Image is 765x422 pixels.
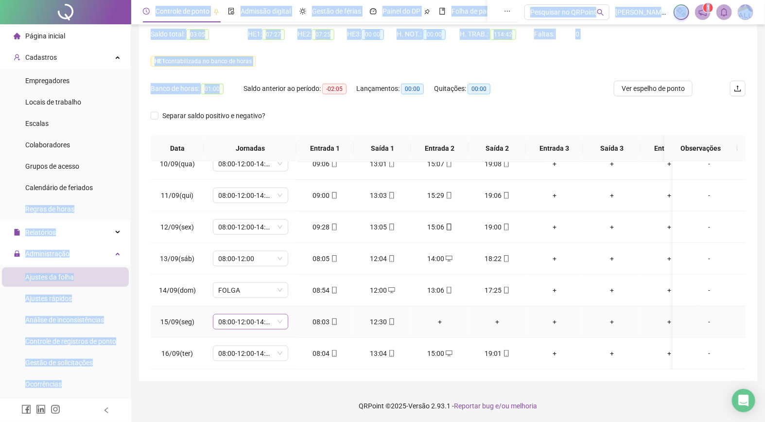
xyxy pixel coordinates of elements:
div: 08:05 [304,253,346,264]
th: Saída 3 [583,135,641,162]
span: mobile [387,160,395,167]
span: bell [720,8,729,17]
span: mobile [330,350,338,357]
span: Controle de ponto [156,7,209,15]
th: Saída 1 [354,135,411,162]
span: 08:00-12:00-14:00-18:00 [219,315,282,329]
span: ellipsis [504,8,511,15]
div: HE 1: [248,29,297,40]
div: + [591,316,633,327]
span: 08:00-12:00-14:00-18:00 [219,346,282,361]
div: 19:00 [476,222,518,232]
div: + [534,316,575,327]
span: Ocorrências [25,380,62,388]
div: 15:29 [419,190,461,201]
div: + [591,285,633,296]
span: 08:00-12:00-14:00-18:00 [219,188,282,203]
span: mobile [330,160,338,167]
span: Administração [25,250,70,258]
div: + [419,316,461,327]
span: pushpin [424,9,430,15]
span: mobile [330,224,338,230]
div: Saldo total: [151,29,248,40]
th: Data [151,135,204,162]
div: - [680,190,738,201]
sup: 1 [703,3,713,13]
span: desktop [445,350,452,357]
div: Lançamentos: [356,83,434,94]
span: 10/09(qua) [160,160,195,168]
span: home [14,33,20,39]
span: Locais de trabalho [25,98,81,106]
span: 114:42 [490,29,516,40]
div: + [648,190,690,201]
span: Ajustes da folha [25,273,74,281]
span: Análise de inconsistências [25,316,104,324]
span: 01:00 [201,84,224,94]
div: 13:03 [362,190,403,201]
div: HE 2: [297,29,347,40]
span: Reportar bug e/ou melhoria [454,402,538,410]
div: - [680,253,738,264]
span: FOLGA [219,283,282,298]
div: + [591,348,633,359]
img: sparkle-icon.fc2bf0ac1784a2077858766a79e2daf3.svg [676,7,687,18]
span: 15/09(seg) [160,318,194,326]
span: mobile [387,192,395,199]
div: + [591,253,633,264]
span: mobile [502,160,510,167]
th: Entrada 3 [526,135,583,162]
div: + [648,253,690,264]
span: Painel do DP [382,7,420,15]
div: 15:07 [419,158,461,169]
div: + [648,158,690,169]
div: H. TRAB.: [460,29,534,40]
div: - [680,222,738,232]
div: + [648,222,690,232]
div: + [591,190,633,201]
span: [PERSON_NAME] - ALLREDE [615,7,668,18]
span: Ver espelho de ponto [622,83,685,94]
div: 19:06 [476,190,518,201]
span: facebook [21,404,31,414]
span: 00:00 [423,29,446,40]
span: mobile [387,318,395,325]
div: - [680,316,738,327]
span: contabilizada no banco de horas [151,56,256,67]
div: + [648,316,690,327]
span: 08:00-12:00 [219,251,282,266]
th: Entrada 4 [641,135,698,162]
span: instagram [51,404,60,414]
span: mobile [330,255,338,262]
div: + [534,190,575,201]
span: mobile [502,255,510,262]
div: 15:06 [419,222,461,232]
span: file-done [228,8,235,15]
span: sun [299,8,306,15]
div: 08:03 [304,316,346,327]
span: file [14,229,20,236]
span: 08:00-12:00-14:00-18:00 [219,220,282,234]
span: 00:00 [468,84,490,94]
div: HE 3: [347,29,397,40]
span: mobile [502,350,510,357]
span: Faltas: [534,30,556,38]
th: Jornadas [204,135,296,162]
span: Regras de horas [25,205,74,213]
span: book [439,8,446,15]
span: 00:00 [401,84,424,94]
span: Calendário de feriados [25,184,93,192]
span: desktop [387,287,395,294]
span: Versão [409,402,430,410]
div: + [534,253,575,264]
span: mobile [445,287,452,294]
div: 12:00 [362,285,403,296]
span: mobile [502,192,510,199]
div: + [648,348,690,359]
span: mobile [330,318,338,325]
span: clock-circle [143,8,150,15]
span: upload [734,85,742,92]
div: 17:25 [476,285,518,296]
span: mobile [330,287,338,294]
div: + [476,316,518,327]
